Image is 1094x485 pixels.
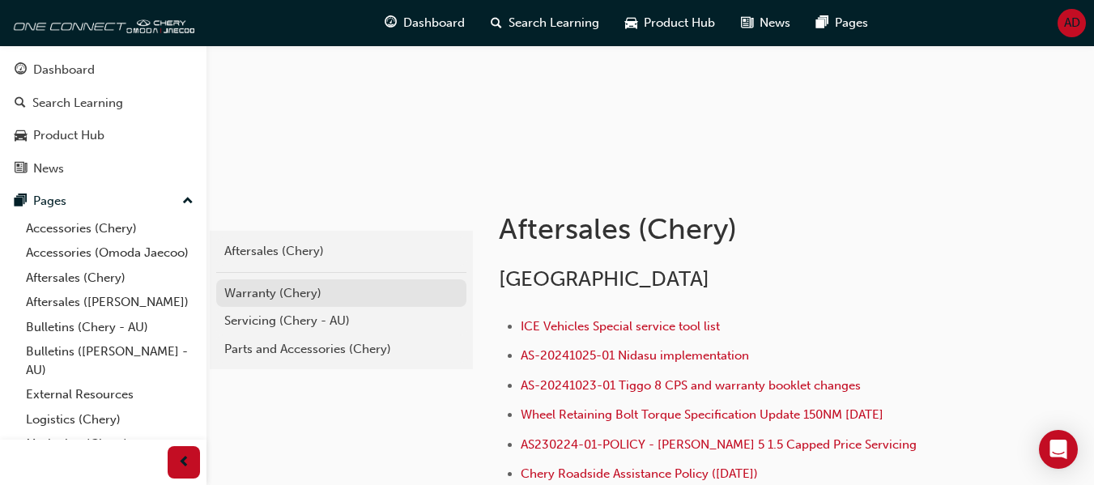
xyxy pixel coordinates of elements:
[478,6,612,40] a: search-iconSearch Learning
[6,154,200,184] a: News
[216,335,466,364] a: Parts and Accessories (Chery)
[33,126,104,145] div: Product Hub
[19,290,200,315] a: Aftersales ([PERSON_NAME])
[224,242,458,261] div: Aftersales (Chery)
[19,216,200,241] a: Accessories (Chery)
[499,211,971,247] h1: Aftersales (Chery)
[15,194,27,209] span: pages-icon
[19,382,200,407] a: External Resources
[521,437,917,452] a: AS230224-01-POLICY - [PERSON_NAME] 5 1.5 Capped Price Servicing
[6,55,200,85] a: Dashboard
[6,88,200,118] a: Search Learning
[372,6,478,40] a: guage-iconDashboard
[741,13,753,33] span: news-icon
[403,14,465,32] span: Dashboard
[216,237,466,266] a: Aftersales (Chery)
[19,240,200,266] a: Accessories (Omoda Jaecoo)
[15,162,27,177] span: news-icon
[33,160,64,178] div: News
[835,14,868,32] span: Pages
[499,266,709,291] span: [GEOGRAPHIC_DATA]
[612,6,728,40] a: car-iconProduct Hub
[625,13,637,33] span: car-icon
[19,266,200,291] a: Aftersales (Chery)
[803,6,881,40] a: pages-iconPages
[1039,430,1078,469] div: Open Intercom Messenger
[15,63,27,78] span: guage-icon
[178,453,190,473] span: prev-icon
[224,340,458,359] div: Parts and Accessories (Chery)
[19,315,200,340] a: Bulletins (Chery - AU)
[491,13,502,33] span: search-icon
[816,13,828,33] span: pages-icon
[8,6,194,39] img: oneconnect
[6,121,200,151] a: Product Hub
[15,129,27,143] span: car-icon
[1058,9,1086,37] button: AD
[6,186,200,216] button: Pages
[728,6,803,40] a: news-iconNews
[521,348,749,363] a: AS-20241025-01 Nidasu implementation
[33,61,95,79] div: Dashboard
[521,319,720,334] a: ICE Vehicles Special service tool list
[6,52,200,186] button: DashboardSearch LearningProduct HubNews
[224,284,458,303] div: Warranty (Chery)
[182,191,194,212] span: up-icon
[1064,14,1080,32] span: AD
[644,14,715,32] span: Product Hub
[385,13,397,33] span: guage-icon
[33,192,66,211] div: Pages
[521,378,861,393] a: AS-20241023-01 Tiggo 8 CPS and warranty booklet changes
[19,432,200,457] a: Marketing (Chery)
[224,312,458,330] div: Servicing (Chery - AU)
[19,339,200,382] a: Bulletins ([PERSON_NAME] - AU)
[19,407,200,432] a: Logistics (Chery)
[521,466,758,481] a: Chery Roadside Assistance Policy ([DATE])
[15,96,26,111] span: search-icon
[521,407,883,422] a: Wheel Retaining Bolt Torque Specification Update 150NM [DATE]
[216,279,466,308] a: Warranty (Chery)
[216,307,466,335] a: Servicing (Chery - AU)
[32,94,123,113] div: Search Learning
[509,14,599,32] span: Search Learning
[760,14,790,32] span: News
